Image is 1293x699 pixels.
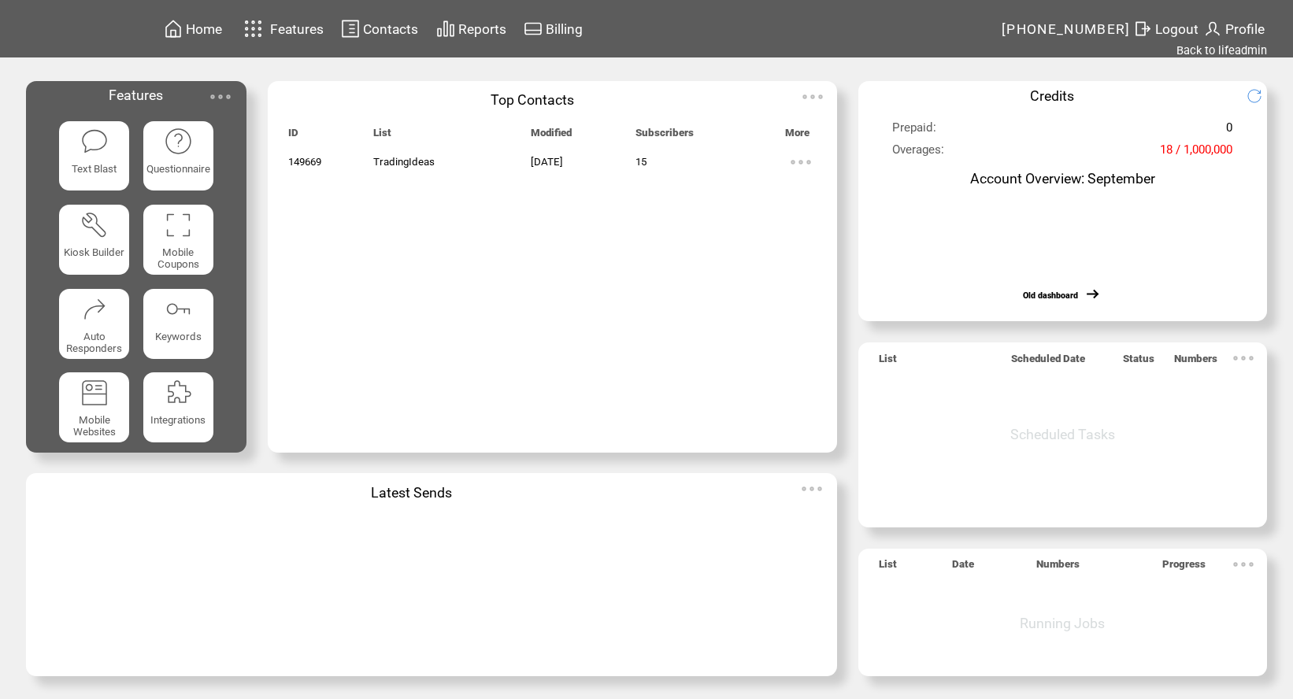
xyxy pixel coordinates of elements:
[892,142,944,164] span: Overages:
[434,17,509,41] a: Reports
[155,331,202,342] span: Keywords
[373,127,391,146] span: List
[1133,19,1152,39] img: exit.svg
[143,205,213,275] a: Mobile Coupons
[879,353,897,372] span: List
[1201,17,1267,41] a: Profile
[157,246,199,270] span: Mobile Coupons
[59,372,129,442] a: Mobile Websites
[288,127,298,146] span: ID
[635,156,646,168] span: 15
[143,372,213,442] a: Integrations
[1123,353,1154,372] span: Status
[288,156,321,168] span: 149669
[531,127,572,146] span: Modified
[80,127,109,155] img: text-blast.svg
[796,473,828,505] img: ellypsis.svg
[239,16,267,42] img: features.svg
[521,17,585,41] a: Billing
[970,171,1155,187] span: Account Overview: September
[339,17,421,41] a: Contacts
[73,414,116,438] span: Mobile Websites
[143,121,213,191] a: Questionnaire
[635,127,694,146] span: Subscribers
[1203,19,1222,39] img: profile.svg
[531,156,563,168] span: [DATE]
[341,19,360,39] img: contacts.svg
[164,19,183,39] img: home.svg
[1228,549,1259,580] img: ellypsis.svg
[161,17,224,41] a: Home
[363,21,418,37] span: Contacts
[1176,43,1267,57] a: Back to lifeadmin
[186,21,222,37] span: Home
[80,294,109,323] img: auto-responders.svg
[72,163,117,175] span: Text Blast
[66,331,122,354] span: Auto Responders
[1160,142,1232,164] span: 18 / 1,000,000
[797,81,828,113] img: ellypsis.svg
[59,121,129,191] a: Text Blast
[1030,88,1074,104] span: Credits
[146,163,210,175] span: Questionnaire
[373,156,435,168] span: TradingIdeas
[436,19,455,39] img: chart.svg
[1036,558,1080,577] span: Numbers
[1174,353,1217,372] span: Numbers
[1162,558,1206,577] span: Progress
[64,246,124,258] span: Kiosk Builder
[1023,290,1078,301] a: Old dashboard
[1010,427,1115,442] span: Scheduled Tasks
[1226,120,1232,142] span: 0
[785,146,817,178] img: ellypsis.svg
[109,87,163,103] span: Features
[164,211,192,239] img: coupons.svg
[237,13,326,44] a: Features
[524,19,543,39] img: creidtcard.svg
[546,21,583,37] span: Billing
[1247,88,1275,104] img: refresh.png
[1020,616,1105,631] span: Running Jobs
[458,21,506,37] span: Reports
[59,289,129,359] a: Auto Responders
[892,120,936,142] span: Prepaid:
[371,485,452,501] span: Latest Sends
[80,379,109,407] img: mobile-websites.svg
[1225,21,1265,37] span: Profile
[150,414,206,426] span: Integrations
[205,81,236,113] img: ellypsis.svg
[80,211,109,239] img: tool%201.svg
[164,294,192,323] img: keywords.svg
[1228,342,1259,374] img: ellypsis.svg
[1002,21,1131,37] span: [PHONE_NUMBER]
[785,127,810,146] span: More
[143,289,213,359] a: Keywords
[491,92,574,108] span: Top Contacts
[164,127,192,155] img: questionnaire.svg
[879,558,897,577] span: List
[59,205,129,275] a: Kiosk Builder
[270,21,324,37] span: Features
[1011,353,1085,372] span: Scheduled Date
[1131,17,1201,41] a: Logout
[1155,21,1199,37] span: Logout
[952,558,974,577] span: Date
[164,379,192,407] img: integrations.svg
